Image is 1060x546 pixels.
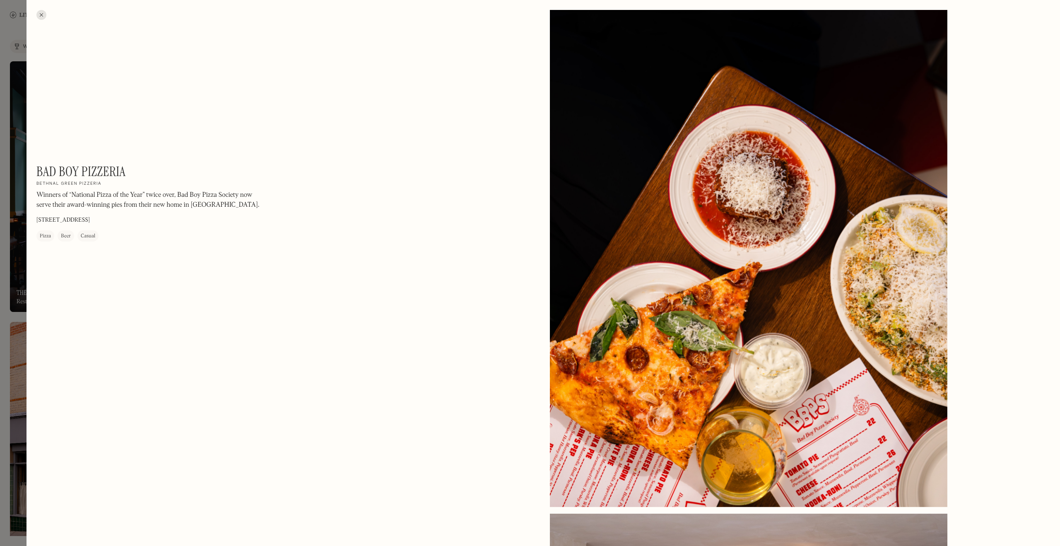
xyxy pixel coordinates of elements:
[36,191,260,210] p: Winners of “National Pizza of the Year” twice over, Bad Boy Pizza Society now serve their award-w...
[40,232,51,241] div: Pizza
[36,181,101,187] h2: Bethnal Green Pizzeria
[81,232,95,241] div: Casual
[36,164,125,179] h1: Bad Boy Pizzeria
[36,216,90,225] p: [STREET_ADDRESS]
[61,232,71,241] div: Beer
